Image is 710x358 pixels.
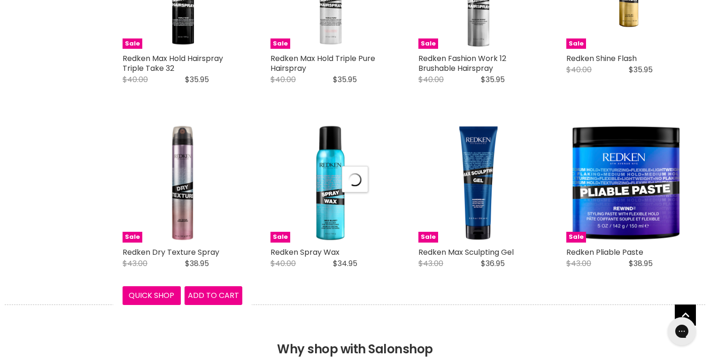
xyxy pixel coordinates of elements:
[566,123,686,243] img: Redken Pliable Paste
[188,290,239,301] span: Add to cart
[270,123,390,243] a: Redken Spray Wax Redken Spray Wax Sale
[123,123,242,243] a: Redken Dry Texture Spray Sale
[185,74,209,85] span: $35.95
[185,286,243,305] button: Add to cart
[123,258,147,269] span: $43.00
[629,258,653,269] span: $38.95
[123,232,142,243] span: Sale
[123,53,223,74] a: Redken Max Hold Hairspray Triple Take 32
[566,247,643,258] a: Redken Pliable Paste
[270,38,290,49] span: Sale
[663,314,701,349] iframe: Gorgias live chat messenger
[333,258,357,269] span: $34.95
[566,53,637,64] a: Redken Shine Flash
[123,123,242,243] img: Redken Dry Texture Spray
[185,258,209,269] span: $38.95
[333,74,357,85] span: $35.95
[418,232,438,243] span: Sale
[270,247,340,258] a: Redken Spray Wax
[418,74,444,85] span: $40.00
[675,305,696,326] a: Back to top
[566,38,586,49] span: Sale
[270,74,296,85] span: $40.00
[123,38,142,49] span: Sale
[123,286,181,305] button: Quick shop
[481,74,505,85] span: $35.95
[123,74,148,85] span: $40.00
[270,232,290,243] span: Sale
[675,305,696,329] span: Back to top
[629,64,653,75] span: $35.95
[270,123,390,243] img: Redken Spray Wax
[566,258,591,269] span: $43.00
[418,247,514,258] a: Redken Max Sculpting Gel
[418,38,438,49] span: Sale
[481,258,505,269] span: $36.95
[566,232,586,243] span: Sale
[270,258,296,269] span: $40.00
[566,64,592,75] span: $40.00
[123,247,219,258] a: Redken Dry Texture Spray
[566,123,686,243] a: Redken Pliable Paste Redken Pliable Paste Sale
[418,123,538,243] img: Redken Max Sculpting Gel
[418,258,443,269] span: $43.00
[270,53,375,74] a: Redken Max Hold Triple Pure Hairspray
[418,123,538,243] a: Redken Max Sculpting Gel Redken Max Sculpting Gel Sale
[418,53,506,74] a: Redken Fashion Work 12 Brushable Hairspray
